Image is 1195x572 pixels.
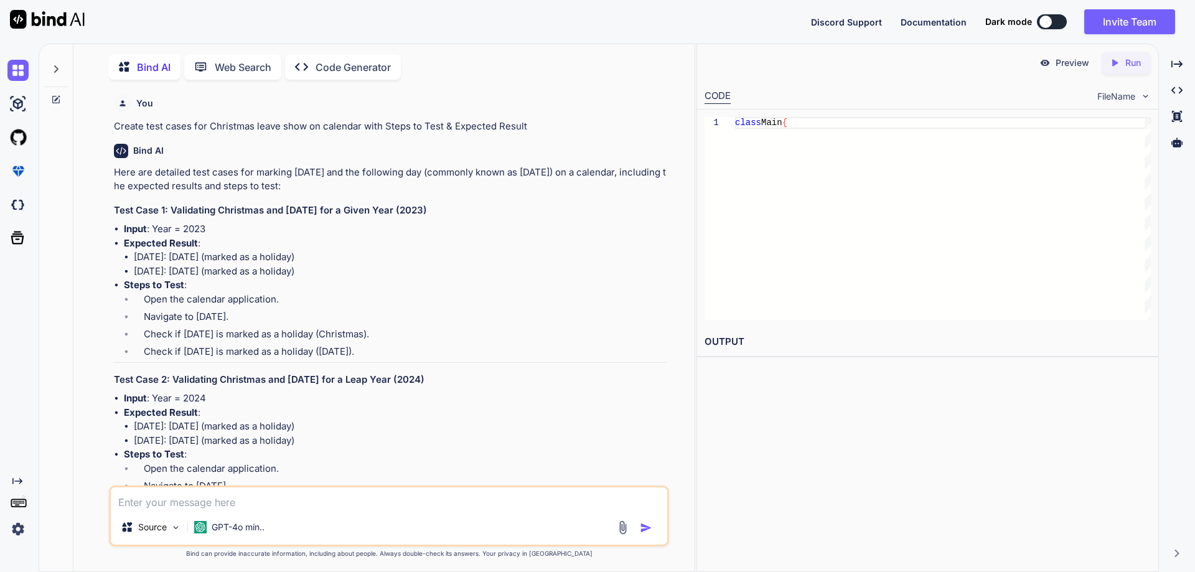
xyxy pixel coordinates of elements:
img: attachment [616,520,630,535]
h3: Test Case 2: Validating Christmas and [DATE] for a Leap Year (2024) [114,373,667,387]
span: class [735,118,761,128]
img: GPT-4o mini [194,521,207,533]
li: Check if [DATE] is marked as a holiday (Christmas). [134,327,667,345]
strong: Expected Result [124,237,198,249]
img: Bind AI [10,10,85,29]
img: darkCloudIdeIcon [7,194,29,215]
img: Pick Models [171,522,181,533]
div: 1 [705,117,719,129]
strong: Steps to Test [124,448,184,460]
button: Discord Support [811,16,882,29]
li: [DATE]: [DATE] (marked as a holiday) [134,265,667,279]
p: Here are detailed test cases for marking [DATE] and the following day (commonly known as [DATE]) ... [114,166,667,194]
img: settings [7,518,29,540]
strong: Expected Result [124,406,198,418]
li: : Year = 2024 [124,391,667,406]
li: [DATE]: [DATE] (marked as a holiday) [134,250,667,265]
h3: Test Case 1: Validating Christmas and [DATE] for a Given Year (2023) [114,204,667,218]
p: Code Generator [316,60,391,75]
span: FileName [1097,90,1135,103]
p: Bind can provide inaccurate information, including about people. Always double-check its answers.... [109,549,669,558]
img: chevron down [1140,91,1151,101]
p: Bind AI [137,60,171,75]
span: Documentation [901,17,967,27]
li: Navigate to [DATE]. [134,479,667,497]
div: CODE [705,89,731,104]
img: githubLight [7,127,29,148]
p: Run [1125,57,1141,69]
span: Dark mode [985,16,1032,28]
strong: Input [124,392,147,404]
li: [DATE]: [DATE] (marked as a holiday) [134,434,667,448]
li: : [124,278,667,362]
h6: Bind AI [133,144,164,157]
li: Navigate to [DATE]. [134,310,667,327]
h2: OUTPUT [697,327,1158,357]
span: Main [761,118,782,128]
li: : [124,406,667,448]
p: Web Search [215,60,271,75]
img: premium [7,161,29,182]
img: chat [7,60,29,81]
li: : [124,448,667,532]
img: icon [640,522,652,534]
span: { [782,118,787,128]
li: Open the calendar application. [134,293,667,310]
span: Discord Support [811,17,882,27]
img: preview [1039,57,1051,68]
li: : [124,237,667,279]
li: Open the calendar application. [134,462,667,479]
strong: Steps to Test [124,279,184,291]
p: Create test cases for Christmas leave show on calendar with Steps to Test & Expected Result [114,120,667,134]
button: Invite Team [1084,9,1175,34]
li: [DATE]: [DATE] (marked as a holiday) [134,420,667,434]
p: Source [138,521,167,533]
li: Check if [DATE] is marked as a holiday ([DATE]). [134,345,667,362]
p: Preview [1056,57,1089,69]
button: Documentation [901,16,967,29]
img: ai-studio [7,93,29,115]
strong: Input [124,223,147,235]
p: GPT-4o min.. [212,521,265,533]
h6: You [136,97,153,110]
li: : Year = 2023 [124,222,667,237]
